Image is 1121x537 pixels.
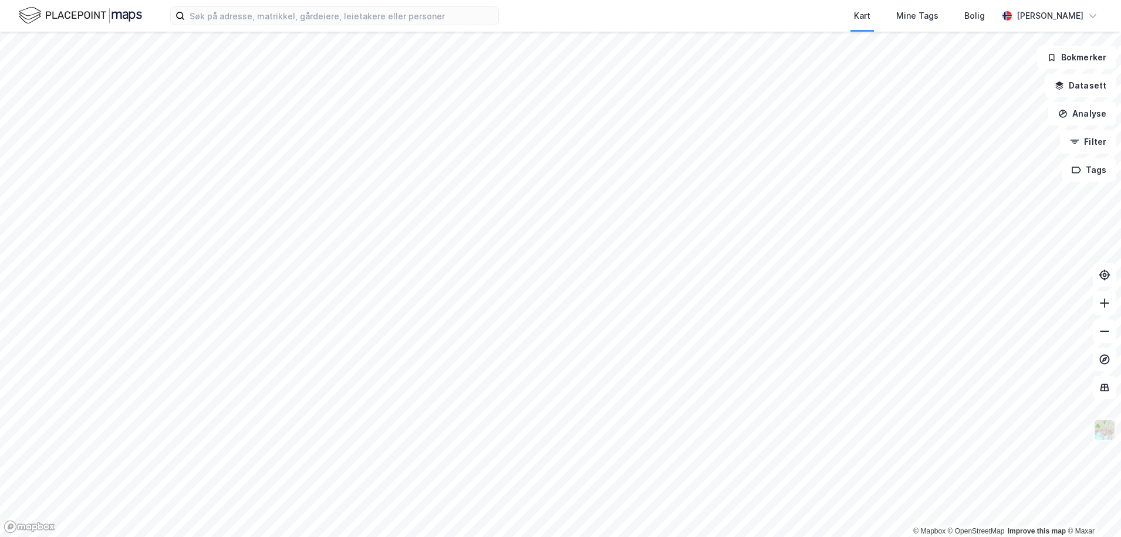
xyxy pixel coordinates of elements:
[1062,481,1121,537] iframe: Chat Widget
[1008,527,1066,535] a: Improve this map
[185,7,498,25] input: Søk på adresse, matrikkel, gårdeiere, leietakere eller personer
[1045,74,1116,97] button: Datasett
[1062,158,1116,182] button: Tags
[854,9,870,23] div: Kart
[4,520,55,533] a: Mapbox homepage
[1037,46,1116,69] button: Bokmerker
[1060,130,1116,154] button: Filter
[19,5,142,26] img: logo.f888ab2527a4732fd821a326f86c7f29.svg
[964,9,985,23] div: Bolig
[1093,419,1116,441] img: Z
[1017,9,1083,23] div: [PERSON_NAME]
[896,9,938,23] div: Mine Tags
[1048,102,1116,125] button: Analyse
[913,527,946,535] a: Mapbox
[948,527,1005,535] a: OpenStreetMap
